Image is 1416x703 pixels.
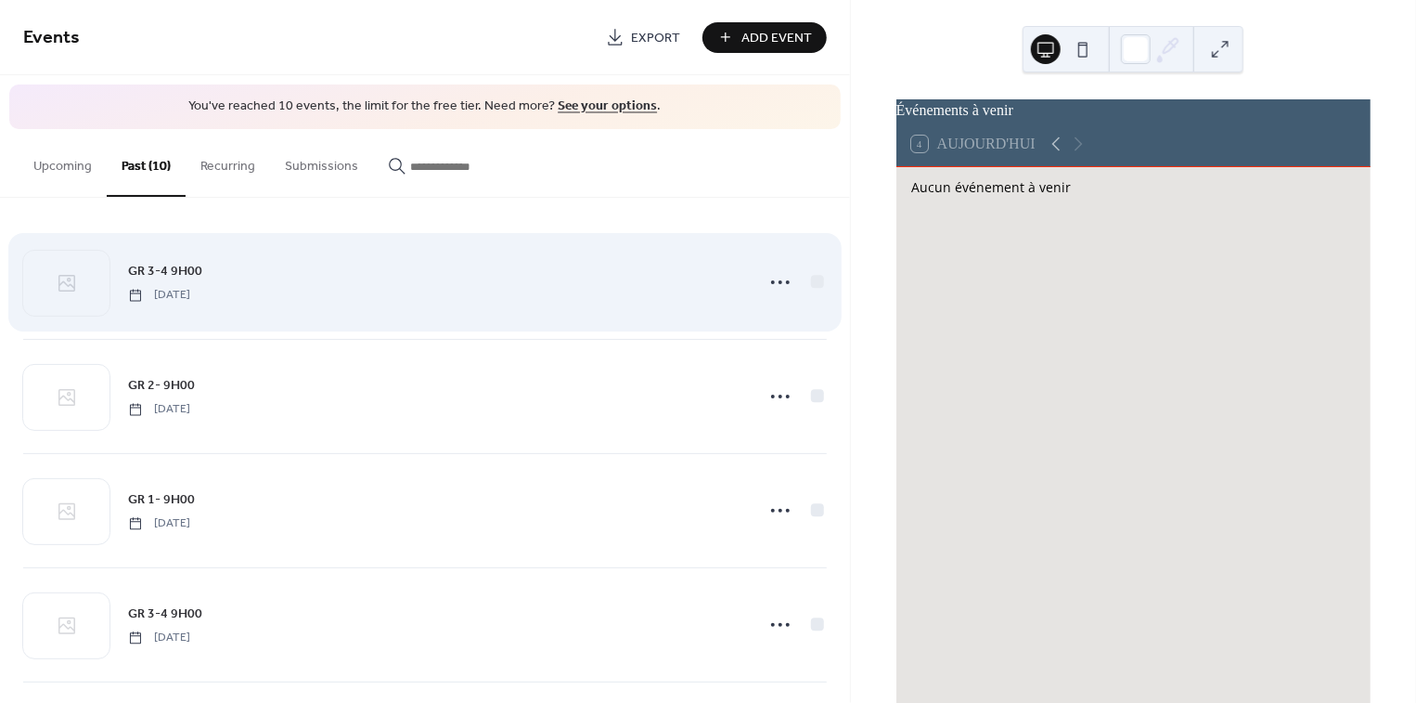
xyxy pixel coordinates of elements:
button: Upcoming [19,129,107,195]
span: GR 3-4 9H00 [128,262,202,281]
button: Recurring [186,129,270,195]
span: [DATE] [128,515,190,532]
span: GR 3-4 9H00 [128,605,202,624]
button: Past (10) [107,129,186,197]
a: GR 3-4 9H00 [128,604,202,625]
span: [DATE] [128,630,190,646]
a: Export [592,22,695,53]
a: GR 1- 9H00 [128,489,195,511]
div: Événements à venir [896,99,1371,122]
a: GR 3-4 9H00 [128,261,202,282]
span: Events [23,20,80,57]
a: GR 2- 9H00 [128,375,195,397]
a: See your options [558,95,657,120]
span: Export [632,29,681,48]
span: [DATE] [128,401,190,418]
div: Aucun événement à venir [911,178,1356,196]
span: You've reached 10 events, the limit for the free tier. Need more? . [28,98,822,117]
button: Submissions [270,129,373,195]
span: GR 2- 9H00 [128,376,195,396]
span: GR 1- 9H00 [128,490,195,510]
span: [DATE] [128,287,190,304]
